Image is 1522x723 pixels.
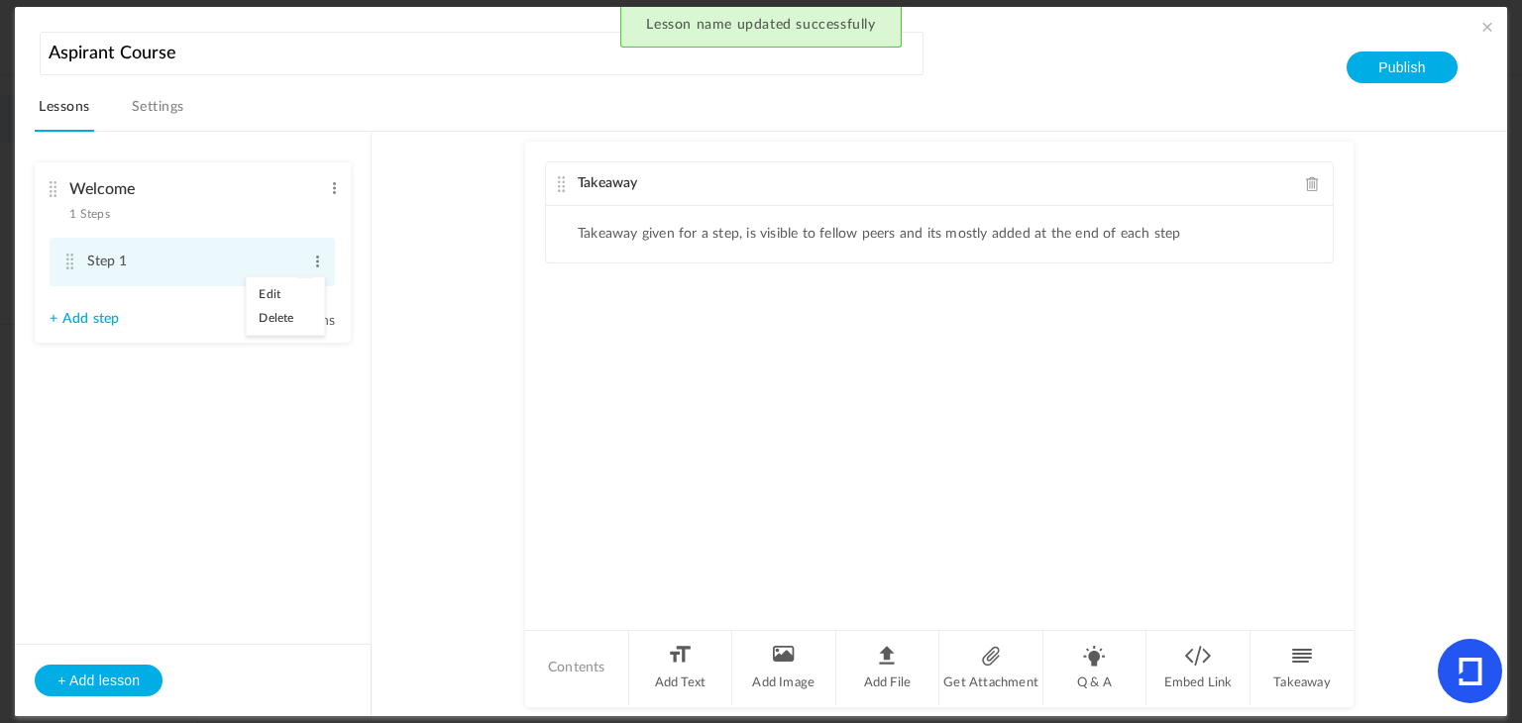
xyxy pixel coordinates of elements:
[732,631,836,705] li: Add Image
[247,306,324,330] a: Delete
[629,631,733,705] li: Add Text
[836,631,940,705] li: Add File
[578,226,1181,243] li: Takeaway given for a step, is visible to fellow peers and its mostly added at the end of each step
[1250,631,1354,705] li: Takeaway
[578,176,638,190] span: Takeaway
[939,631,1043,705] li: Get Attachment
[525,631,629,705] li: Contents
[1043,631,1147,705] li: Q & A
[1146,631,1250,705] li: Embed Link
[247,282,324,306] a: Edit
[1347,52,1457,83] button: Publish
